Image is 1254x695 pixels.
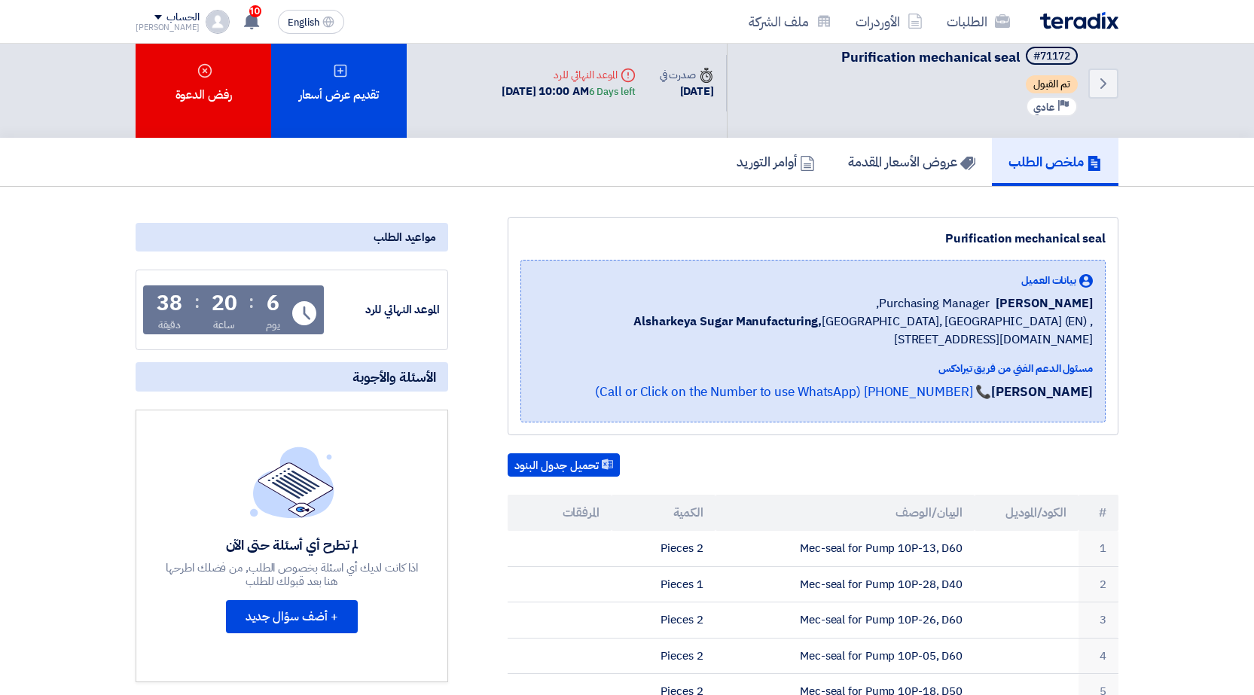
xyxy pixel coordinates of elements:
div: [DATE] 10:00 AM [502,83,635,100]
div: يوم [266,317,280,333]
th: # [1079,495,1118,531]
a: عروض الأسعار المقدمة [831,138,992,186]
div: Purification mechanical seal [520,230,1106,248]
strong: [PERSON_NAME] [991,383,1093,401]
div: الموعد النهائي للرد [502,67,635,83]
div: #71172 [1033,51,1070,62]
td: 1 [1079,531,1118,566]
div: ساعة [213,317,235,333]
a: ملخص الطلب [992,138,1118,186]
div: 6 [267,293,279,314]
div: صدرت في [660,67,714,83]
span: 10 [249,5,261,17]
span: تم القبول [1026,75,1078,93]
td: Mec-seal for Pump 10P-28, D40 [715,566,975,602]
button: تحميل جدول البنود [508,453,620,477]
span: عادي [1033,100,1054,114]
a: أوامر التوريد [720,138,831,186]
div: دقيقة [158,317,182,333]
h5: عروض الأسعار المقدمة [848,153,975,170]
button: English [278,10,344,34]
td: 3 [1079,602,1118,639]
td: 2 [1079,566,1118,602]
div: الحساب [166,11,199,24]
span: Purchasing Manager, [876,294,990,312]
h5: أوامر التوريد [737,153,815,170]
div: : [194,288,200,315]
span: [GEOGRAPHIC_DATA], [GEOGRAPHIC_DATA] (EN) ,[STREET_ADDRESS][DOMAIN_NAME] [533,312,1093,349]
div: 38 [157,293,182,314]
th: البيان/الوصف [715,495,975,531]
span: بيانات العميل [1021,273,1076,288]
div: تقديم عرض أسعار [271,29,407,138]
td: Mec-seal for Pump 10P-05, D60 [715,638,975,674]
div: الموعد النهائي للرد [327,301,440,319]
a: ملف الشركة [737,4,844,39]
b: Alsharkeya Sugar Manufacturing, [633,312,822,331]
th: المرفقات [508,495,612,531]
div: مسئول الدعم الفني من فريق تيرادكس [533,361,1093,376]
td: 2 Pieces [612,638,715,674]
img: Teradix logo [1040,12,1118,29]
a: الأوردرات [844,4,935,39]
img: profile_test.png [206,10,230,34]
h5: ملخص الطلب [1008,153,1102,170]
span: [PERSON_NAME] [996,294,1093,312]
th: الكود/الموديل [975,495,1079,531]
td: 2 Pieces [612,531,715,566]
h5: Purification mechanical seal [841,47,1081,68]
div: لم تطرح أي أسئلة حتى الآن [164,536,420,553]
td: 4 [1079,638,1118,674]
td: 2 Pieces [612,602,715,639]
div: 20 [212,293,237,314]
span: Purification mechanical seal [841,47,1020,67]
div: [DATE] [660,83,714,100]
img: empty_state_list.svg [250,447,334,517]
div: : [249,288,254,315]
th: الكمية [612,495,715,531]
td: Mec-seal for Pump 10P-13, D60 [715,531,975,566]
div: 6 Days left [589,84,636,99]
td: Mec-seal for Pump 10P-26, D60 [715,602,975,639]
div: اذا كانت لديك أي اسئلة بخصوص الطلب, من فضلك اطرحها هنا بعد قبولك للطلب [164,561,420,588]
span: English [288,17,319,28]
div: مواعيد الطلب [136,223,448,251]
span: الأسئلة والأجوبة [352,368,436,386]
a: 📞 [PHONE_NUMBER] (Call or Click on the Number to use WhatsApp) [595,383,991,401]
div: رفض الدعوة [136,29,271,138]
div: [PERSON_NAME] [136,23,200,32]
td: 1 Pieces [612,566,715,602]
a: الطلبات [935,4,1022,39]
button: + أضف سؤال جديد [226,600,358,633]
